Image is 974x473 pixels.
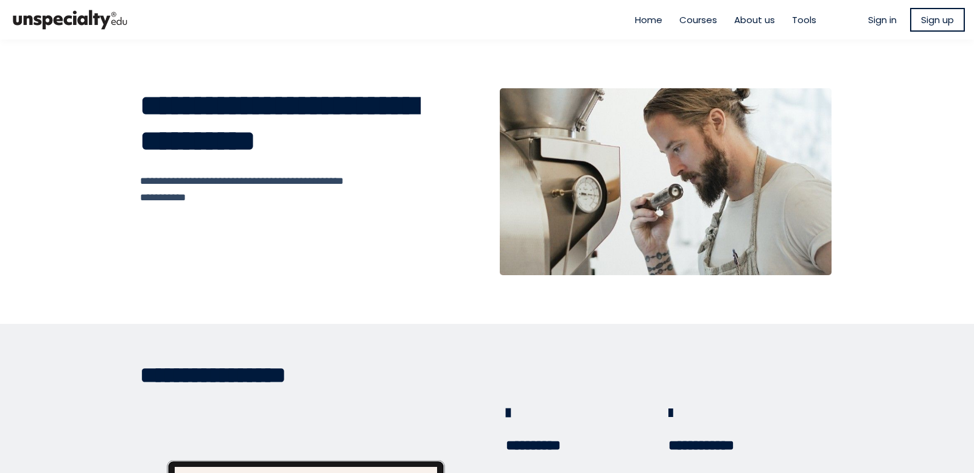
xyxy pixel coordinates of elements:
[734,13,775,27] a: About us
[921,13,954,27] span: Sign up
[679,13,717,27] a: Courses
[868,13,897,27] a: Sign in
[9,5,131,35] img: bc390a18feecddb333977e298b3a00a1.png
[910,8,965,32] a: Sign up
[635,13,662,27] a: Home
[792,13,816,27] a: Tools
